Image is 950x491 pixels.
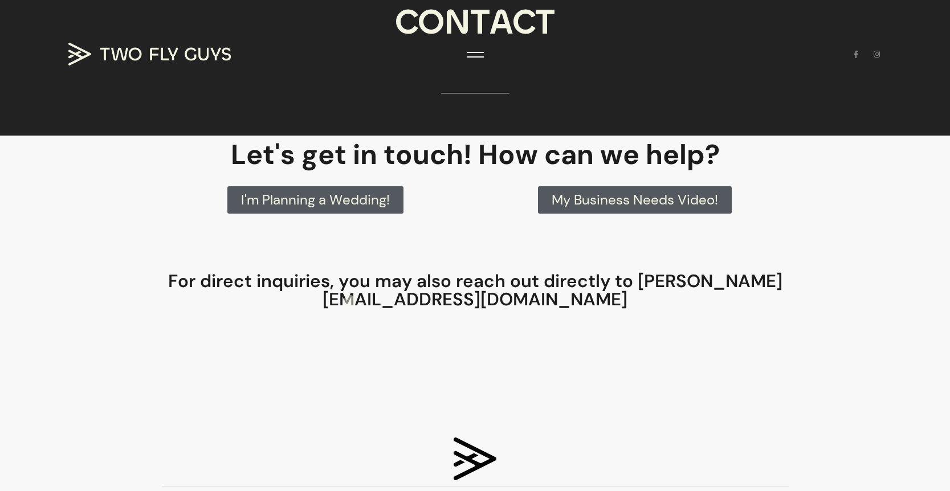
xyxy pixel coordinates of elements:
a: I'm Planning a Wedding! [227,186,403,214]
img: tfg_logo_mark_one_color_rgb_864px@72ppi [454,437,496,480]
h4: For direct inquiries, you may also reach out directly to [PERSON_NAME][EMAIL_ADDRESS][DOMAIN_NAME] [156,272,794,308]
span: I'm Planning a Wedding! [241,193,390,207]
span: My Business Needs Video! [552,193,718,207]
a: TWO FLY GUYS MEDIA TWO FLY GUYS MEDIA [68,43,239,66]
a: My Business Needs Video! [538,186,732,214]
img: TWO FLY GUYS MEDIA [68,43,231,66]
h2: Let's get in touch! How can we help? [156,141,794,169]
